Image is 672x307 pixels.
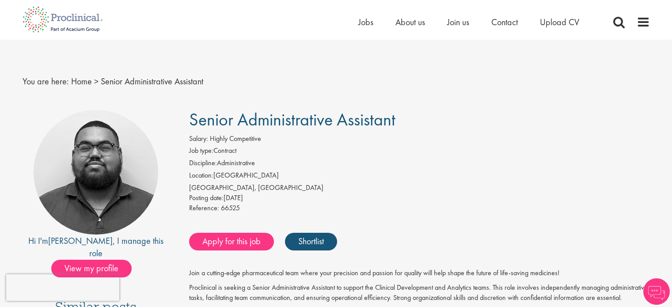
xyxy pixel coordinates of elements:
[189,193,650,203] div: [DATE]
[189,134,208,144] label: Salary:
[189,158,650,171] li: Administrative
[48,235,113,246] a: [PERSON_NAME]
[189,171,213,181] label: Location:
[51,262,140,273] a: View my profile
[189,203,219,213] label: Reference:
[189,171,650,183] li: [GEOGRAPHIC_DATA]
[447,16,469,28] a: Join us
[189,108,395,131] span: Senior Administrative Assistant
[23,235,170,260] div: Hi I'm , I manage this role
[189,268,650,278] p: Join a cutting-edge pharmaceutical team where your precision and passion for quality will help sh...
[395,16,425,28] a: About us
[101,76,203,87] span: Senior Administrative Assistant
[189,233,274,250] a: Apply for this job
[189,283,650,303] p: Proclinical is seeking a Senior Administrative Assistant to support the Clinical Development and ...
[189,158,217,168] label: Discipline:
[189,193,224,202] span: Posting date:
[71,76,92,87] a: breadcrumb link
[358,16,373,28] a: Jobs
[210,134,261,143] span: Highly Competitive
[51,260,132,277] span: View my profile
[221,203,240,212] span: 66525
[23,76,69,87] span: You are here:
[285,233,337,250] a: Shortlist
[34,110,158,235] img: imeage of recruiter Ashley Bennett
[189,146,213,156] label: Job type:
[643,278,670,305] img: Chatbot
[540,16,579,28] a: Upload CV
[491,16,518,28] a: Contact
[94,76,99,87] span: >
[189,183,650,193] div: [GEOGRAPHIC_DATA], [GEOGRAPHIC_DATA]
[6,274,119,301] iframe: reCAPTCHA
[189,146,650,158] li: Contract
